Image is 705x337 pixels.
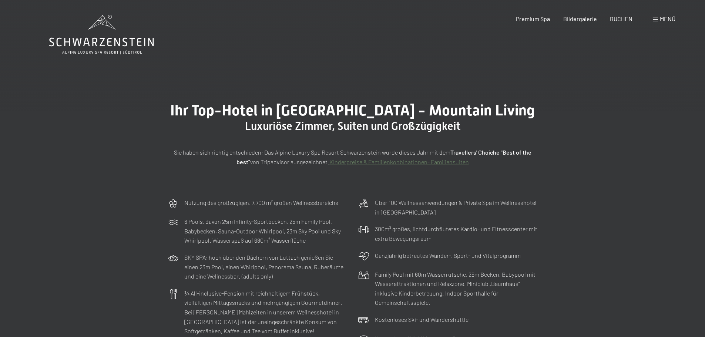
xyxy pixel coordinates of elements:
span: Menü [660,15,675,22]
span: Ihr Top-Hotel in [GEOGRAPHIC_DATA] - Mountain Living [170,102,535,119]
p: Family Pool mit 60m Wasserrutsche, 25m Becken, Babypool mit Wasserattraktionen und Relaxzone. Min... [375,270,538,307]
a: BUCHEN [610,15,632,22]
a: Bildergalerie [563,15,597,22]
p: Ganzjährig betreutes Wander-, Sport- und Vitalprogramm [375,251,521,260]
p: Nutzung des großzügigen, 7.700 m² großen Wellnessbereichs [184,198,338,208]
strong: Travellers' Choiche "Best of the best" [236,149,531,165]
p: SKY SPA: hoch über den Dächern von Luttach genießen Sie einen 23m Pool, einen Whirlpool, Panorama... [184,253,347,281]
p: Kostenloses Ski- und Wandershuttle [375,315,469,324]
p: 300m² großes, lichtdurchflutetes Kardio- und Fitnesscenter mit extra Bewegungsraum [375,224,538,243]
span: Luxuriöse Zimmer, Suiten und Großzügigkeit [245,119,460,132]
p: Sie haben sich richtig entschieden: Das Alpine Luxury Spa Resort Schwarzenstein wurde dieses Jahr... [168,148,538,166]
p: ¾ All-inclusive-Pension mit reichhaltigem Frühstück, vielfältigen Mittagssnacks und mehrgängigem ... [184,289,347,336]
a: Premium Spa [516,15,550,22]
p: Über 100 Wellnessanwendungen & Private Spa im Wellnesshotel in [GEOGRAPHIC_DATA] [375,198,538,217]
p: 6 Pools, davon 25m Infinity-Sportbecken, 25m Family Pool, Babybecken, Sauna-Outdoor Whirlpool, 23... [184,217,347,245]
a: Kinderpreise & Familienkonbinationen- Familiensuiten [329,158,469,165]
